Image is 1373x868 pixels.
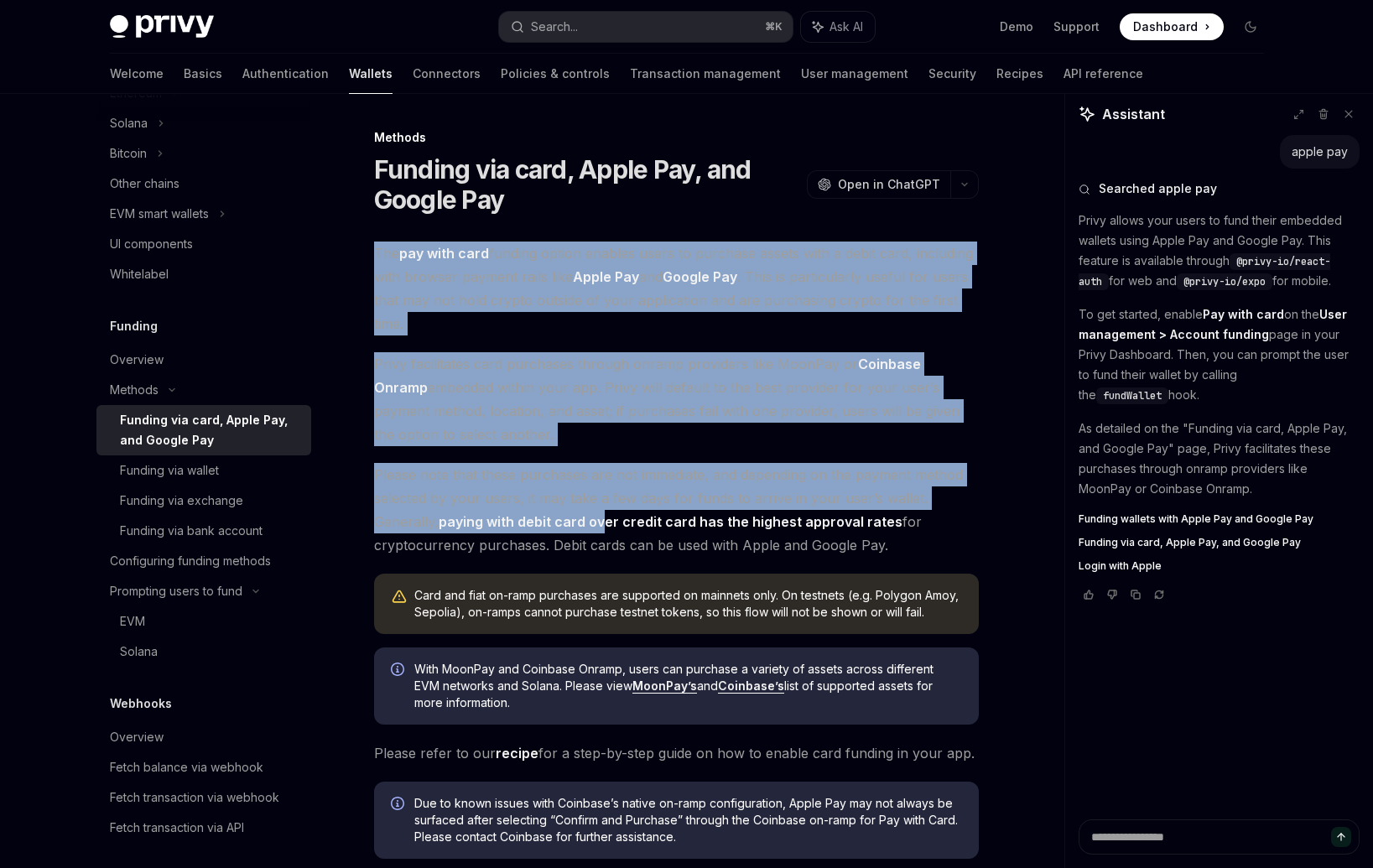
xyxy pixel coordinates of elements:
[110,204,209,224] div: EVM smart wallets
[928,54,976,94] a: Security
[96,229,311,259] a: UI components
[110,727,164,747] div: Overview
[1079,180,1360,197] button: Searched apple pay
[96,259,311,289] a: Whitelabel
[374,463,979,557] span: Please note that these purchases are not immediate, and depending on the payment method selected ...
[1103,389,1162,403] span: fundWallet
[110,694,172,714] h5: Webhooks
[110,757,263,777] div: Fetch balance via webhook
[110,264,169,284] div: Whitelabel
[110,787,279,808] div: Fetch transaction via webhook
[1079,536,1301,549] span: Funding via card, Apple Pay, and Google Pay
[1120,13,1224,40] a: Dashboard
[96,455,311,486] a: Funding via wallet
[414,661,962,711] span: With MoonPay and Coinbase Onramp, users can purchase a variety of assets across different EVM net...
[96,606,311,637] a: EVM
[1079,304,1360,405] p: To get started, enable on the page in your Privy Dashboard. Then, you can prompt the user to fund...
[391,589,408,606] svg: Warning
[1079,418,1360,499] p: As detailed on the "Funding via card, Apple Pay, and Google Pay" page, Privy facilitates these pu...
[96,813,311,843] a: Fetch transaction via API
[349,54,393,94] a: Wallets
[374,352,979,446] span: Privy facilitates card purchases through onramp providers like MoonPay or embedded within your ap...
[110,581,242,601] div: Prompting users to fund
[374,741,979,765] span: Please refer to our for a step-by-step guide on how to enable card funding in your app.
[414,587,962,621] div: Card and fiat on-ramp purchases are supported on mainnets only. On testnets (e.g. Polygon Amoy, S...
[110,15,214,39] img: dark logo
[1079,559,1162,573] span: Login with Apple
[1099,180,1217,197] span: Searched apple pay
[573,268,639,285] strong: Apple Pay
[96,169,311,199] a: Other chains
[110,380,159,400] div: Methods
[110,54,164,94] a: Welcome
[242,54,329,94] a: Authentication
[96,516,311,546] a: Funding via bank account
[120,642,158,662] div: Solana
[96,637,311,667] a: Solana
[1237,13,1264,40] button: Toggle dark mode
[399,245,489,262] strong: pay with card
[630,54,781,94] a: Transaction management
[801,54,908,94] a: User management
[96,546,311,576] a: Configuring funding methods
[96,782,311,813] a: Fetch transaction via webhook
[120,521,263,541] div: Funding via bank account
[110,174,179,194] div: Other chains
[120,611,145,632] div: EVM
[110,234,193,254] div: UI components
[501,54,610,94] a: Policies & controls
[718,678,784,694] a: Coinbase’s
[1079,307,1347,341] strong: User management > Account funding
[110,143,147,164] div: Bitcoin
[110,316,158,336] h5: Funding
[1079,211,1360,291] p: Privy allows your users to fund their embedded wallets using Apple Pay and Google Pay. This featu...
[1064,54,1143,94] a: API reference
[1000,18,1033,35] a: Demo
[496,745,538,762] a: recipe
[96,722,311,752] a: Overview
[838,176,940,193] span: Open in ChatGPT
[96,405,311,455] a: Funding via card, Apple Pay, and Google Pay
[96,486,311,516] a: Funding via exchange
[531,17,578,37] div: Search...
[391,663,408,679] svg: Info
[499,12,793,42] button: Search...⌘K
[1079,512,1360,526] a: Funding wallets with Apple Pay and Google Pay
[1331,827,1351,847] button: Send message
[374,129,979,146] div: Methods
[120,491,243,511] div: Funding via exchange
[96,752,311,782] a: Fetch balance via webhook
[765,20,783,34] span: ⌘ K
[807,170,950,199] button: Open in ChatGPT
[1183,275,1266,288] span: @privy-io/expo
[996,54,1043,94] a: Recipes
[374,242,979,335] span: The funding option enables users to purchase assets with a debit card, including with browser pay...
[120,410,301,450] div: Funding via card, Apple Pay, and Google Pay
[374,154,800,215] h1: Funding via card, Apple Pay, and Google Pay
[110,818,244,838] div: Fetch transaction via API
[414,795,962,845] span: Due to known issues with Coinbase’s native on-ramp configuration, Apple Pay may not always be sur...
[1102,104,1165,124] span: Assistant
[1079,559,1360,573] a: Login with Apple
[110,350,164,370] div: Overview
[801,12,875,42] button: Ask AI
[96,345,311,375] a: Overview
[1133,18,1198,35] span: Dashboard
[110,551,271,571] div: Configuring funding methods
[1053,18,1100,35] a: Support
[663,268,737,285] strong: Google Pay
[1079,536,1360,549] a: Funding via card, Apple Pay, and Google Pay
[830,18,863,35] span: Ask AI
[110,113,148,133] div: Solana
[184,54,222,94] a: Basics
[413,54,481,94] a: Connectors
[120,460,219,481] div: Funding via wallet
[632,678,697,694] a: MoonPay’s
[391,797,408,813] svg: Info
[439,513,902,530] strong: paying with debit card over credit card has the highest approval rates
[1203,307,1284,321] strong: Pay with card
[1292,143,1348,160] div: apple pay
[1079,512,1313,526] span: Funding wallets with Apple Pay and Google Pay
